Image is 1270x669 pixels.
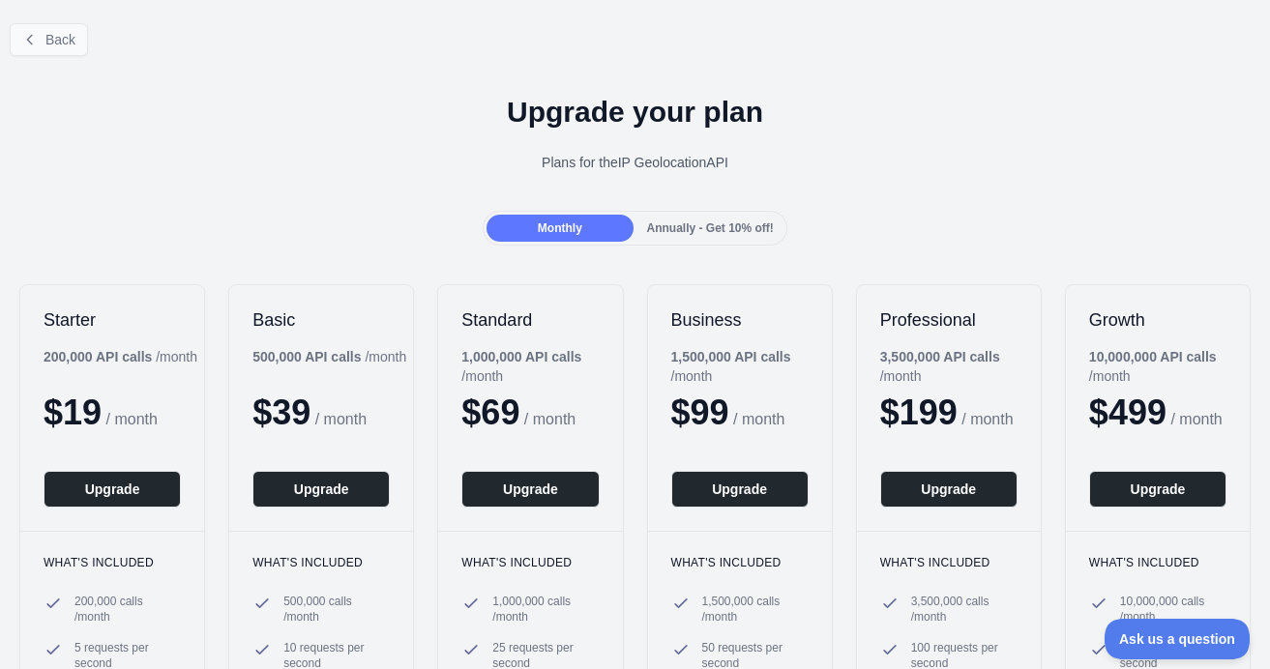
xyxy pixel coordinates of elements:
[671,393,729,432] span: $ 99
[880,308,1018,332] h2: Professional
[880,393,958,432] span: $ 199
[461,308,599,332] h2: Standard
[1089,347,1250,386] div: / month
[1089,349,1217,364] b: 10,000,000 API calls
[880,349,1000,364] b: 3,500,000 API calls
[1089,393,1167,432] span: $ 499
[880,347,1041,386] div: / month
[461,349,581,364] b: 1,000,000 API calls
[461,347,622,386] div: / month
[671,349,791,364] b: 1,500,000 API calls
[671,308,809,332] h2: Business
[1089,308,1226,332] h2: Growth
[461,393,519,432] span: $ 69
[671,347,832,386] div: / month
[1105,619,1251,659] iframe: Toggle Customer Support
